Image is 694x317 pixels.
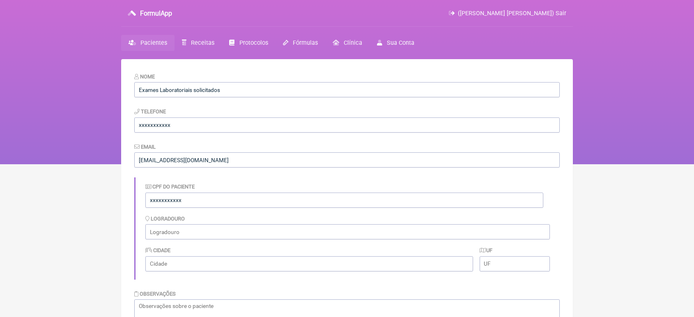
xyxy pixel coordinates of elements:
span: Pacientes [140,39,167,46]
span: Receitas [191,39,214,46]
label: Logradouro [145,216,185,222]
input: Identificação do Paciente [145,193,543,208]
span: Fórmulas [293,39,318,46]
label: Nome [134,74,155,80]
label: UF [480,247,493,253]
label: Cidade [145,247,170,253]
a: Clínica [325,35,370,51]
input: Logradouro [145,224,550,239]
label: Telefone [134,108,166,115]
a: Fórmulas [276,35,325,51]
a: Receitas [175,35,222,51]
span: ([PERSON_NAME] [PERSON_NAME]) Sair [458,10,566,17]
input: 21 9124 2137 [134,117,560,133]
label: Observações [134,291,176,297]
label: Email [134,144,156,150]
a: Pacientes [121,35,175,51]
span: Protocolos [239,39,268,46]
input: UF [480,256,550,271]
input: Nome do Paciente [134,82,560,97]
input: Cidade [145,256,473,271]
a: Sua Conta [370,35,422,51]
span: Sua Conta [387,39,414,46]
span: Clínica [344,39,362,46]
a: Protocolos [222,35,275,51]
input: paciente@email.com [134,152,560,168]
h3: FormulApp [140,9,172,17]
a: ([PERSON_NAME] [PERSON_NAME]) Sair [449,10,566,17]
label: CPF do Paciente [145,184,195,190]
